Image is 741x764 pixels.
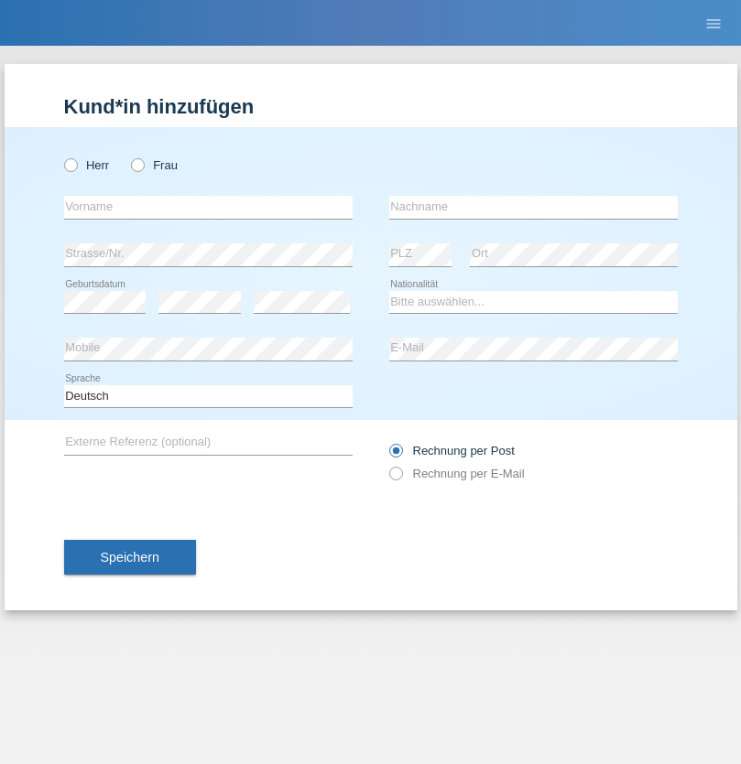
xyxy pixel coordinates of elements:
label: Herr [64,158,110,172]
a: menu [695,17,732,28]
h1: Kund*in hinzufügen [64,95,678,118]
label: Rechnung per E-Mail [389,467,525,480]
input: Rechnung per Post [389,444,401,467]
input: Frau [131,158,143,170]
label: Frau [131,158,178,172]
input: Rechnung per E-Mail [389,467,401,490]
i: menu [704,15,723,33]
button: Speichern [64,540,196,575]
label: Rechnung per Post [389,444,515,457]
input: Herr [64,158,76,170]
span: Speichern [101,550,159,565]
